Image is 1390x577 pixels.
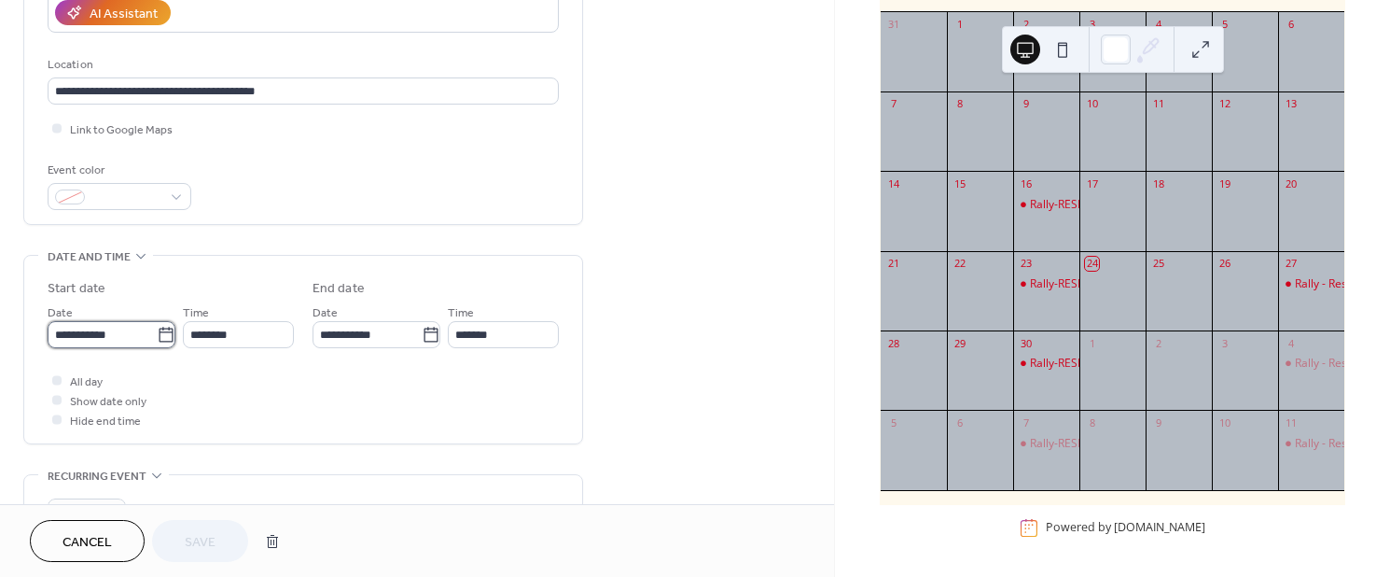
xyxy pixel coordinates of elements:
[1013,197,1079,213] div: Rally-RESIST
[1013,356,1079,372] div: Rally-RESIST
[952,97,966,111] div: 8
[1085,415,1099,429] div: 8
[1284,415,1298,429] div: 11
[1013,276,1079,292] div: Rally-RESIST
[1284,257,1298,271] div: 27
[1217,176,1231,190] div: 19
[1284,336,1298,350] div: 4
[886,336,900,350] div: 28
[48,467,146,486] span: Recurring event
[70,373,103,392] span: All day
[1019,336,1033,350] div: 30
[1019,415,1033,429] div: 7
[886,18,900,32] div: 31
[70,120,173,140] span: Link to Google Maps
[1217,97,1231,111] div: 12
[1278,356,1344,372] div: Rally - Resist Fascism
[1019,176,1033,190] div: 16
[1284,176,1298,190] div: 20
[1151,18,1165,32] div: 4
[55,503,92,525] span: Weekly
[1019,18,1033,32] div: 2
[1151,97,1165,111] div: 11
[313,279,365,299] div: End date
[1019,97,1033,111] div: 9
[1085,336,1099,350] div: 1
[886,97,900,111] div: 7
[952,176,966,190] div: 15
[1151,415,1165,429] div: 9
[1278,276,1344,292] div: Rally - Resist Fascism
[48,303,73,323] span: Date
[48,161,188,180] div: Event color
[952,336,966,350] div: 29
[1217,257,1231,271] div: 26
[30,520,145,562] button: Cancel
[48,279,105,299] div: Start date
[952,415,966,429] div: 6
[1013,436,1079,452] div: Rally-RESIST
[1217,336,1231,350] div: 3
[70,392,146,412] span: Show date only
[1030,356,1093,372] div: Rally-RESIST
[1217,415,1231,429] div: 10
[1085,176,1099,190] div: 17
[1030,197,1093,213] div: Rally-RESIST
[70,412,141,431] span: Hide end time
[48,55,555,75] div: Location
[952,18,966,32] div: 1
[1085,257,1099,271] div: 24
[448,303,474,323] span: Time
[183,303,209,323] span: Time
[1114,520,1205,536] a: [DOMAIN_NAME]
[63,533,112,553] span: Cancel
[48,247,131,267] span: Date and time
[313,303,338,323] span: Date
[1151,176,1165,190] div: 18
[1085,97,1099,111] div: 10
[1284,18,1298,32] div: 6
[1284,97,1298,111] div: 13
[1151,336,1165,350] div: 2
[886,415,900,429] div: 5
[1030,276,1093,292] div: Rally-RESIST
[1085,18,1099,32] div: 3
[886,176,900,190] div: 14
[1151,257,1165,271] div: 25
[952,257,966,271] div: 22
[1217,18,1231,32] div: 5
[886,257,900,271] div: 21
[1278,436,1344,452] div: Rally - Resist Fascism
[1030,436,1093,452] div: Rally-RESIST
[1019,257,1033,271] div: 23
[1046,520,1205,536] div: Powered by
[90,5,158,24] div: AI Assistant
